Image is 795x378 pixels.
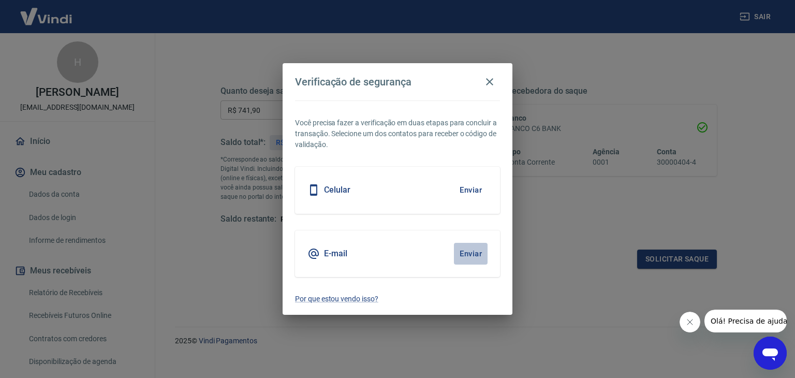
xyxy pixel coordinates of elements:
iframe: Mensagem da empresa [704,310,787,332]
p: Você precisa fazer a verificação em duas etapas para concluir a transação. Selecione um dos conta... [295,118,500,150]
span: Olá! Precisa de ajuda? [6,7,87,16]
iframe: Fechar mensagem [680,312,700,332]
button: Enviar [454,179,488,201]
h4: Verificação de segurança [295,76,411,88]
h5: Celular [324,185,350,195]
button: Enviar [454,243,488,265]
a: Por que estou vendo isso? [295,294,500,304]
h5: E-mail [324,249,347,259]
iframe: Botão para abrir a janela de mensagens [754,337,787,370]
